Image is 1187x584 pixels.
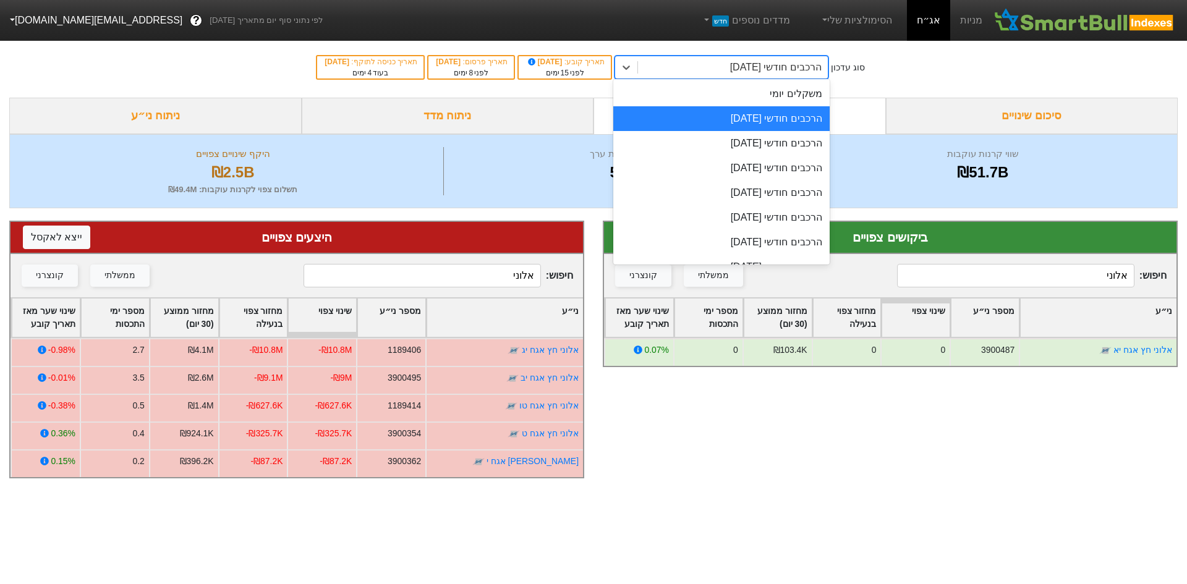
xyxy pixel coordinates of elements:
div: ₪924.1K [180,427,214,440]
div: ₪4.1M [188,344,214,357]
img: tase link [505,400,517,412]
div: 3900495 [388,371,421,384]
div: קונצרני [629,269,657,282]
div: היקף שינויים צפויים [25,147,440,161]
div: ₪51.7B [804,161,1162,184]
div: Toggle SortBy [1020,298,1176,337]
div: ביקושים והיצעים צפויים [593,98,886,134]
div: 1189414 [388,399,421,412]
div: -₪87.2K [250,455,283,468]
a: אלוני חץ אגח יב [521,373,579,383]
div: ₪2.5B [25,161,440,184]
div: היצעים צפויים [23,228,571,247]
div: תשלום צפוי לקרנות עוקבות : ₪49.4M [25,184,440,196]
div: 0 [941,344,946,357]
div: -₪9M [330,371,352,384]
div: ₪2.6M [188,371,214,384]
img: tase link [508,344,520,357]
div: הרכבים חודשי [DATE] [613,205,830,230]
div: ₪103.4K [773,344,807,357]
div: לפני ימים [435,67,508,78]
a: אלוני חץ אגח יג [522,345,579,355]
div: 3900354 [388,427,421,440]
input: 448 רשומות... [304,264,541,287]
div: -₪627.6K [246,399,283,412]
div: סוג עדכון [831,61,865,74]
span: חדש [712,15,729,27]
span: 15 [561,69,569,77]
div: -₪627.6K [315,399,352,412]
div: Toggle SortBy [427,298,583,337]
div: Toggle SortBy [288,298,356,337]
button: קונצרני [22,264,78,287]
span: [DATE] [526,57,564,66]
a: מדדים נוספיםחדש [697,8,795,33]
div: Toggle SortBy [12,298,80,337]
button: ממשלתי [684,264,743,287]
div: 3.5 [132,371,144,384]
div: סיכום שינויים [886,98,1178,134]
div: ממשלתי [698,269,729,282]
div: 1189406 [388,344,421,357]
div: ביקושים צפויים [616,228,1164,247]
div: לפני ימים [525,67,605,78]
div: Toggle SortBy [882,298,950,337]
div: 3900362 [388,455,421,468]
div: תאריך קובע : [525,56,605,67]
div: -₪325.7K [315,427,352,440]
div: Toggle SortBy [81,298,149,337]
span: חיפוש : [304,264,573,287]
div: Toggle SortBy [813,298,881,337]
div: הרכבים חודשי [DATE] [730,60,822,75]
div: ממשלתי [104,269,135,282]
div: Toggle SortBy [605,298,673,337]
div: מספר ניירות ערך [447,147,797,161]
span: 8 [469,69,473,77]
div: -₪10.8M [318,344,352,357]
div: -0.38% [48,399,75,412]
div: משקלים יומי [613,82,830,106]
div: 0.4 [132,427,144,440]
div: הרכבים חודשי [DATE] [613,180,830,205]
img: SmartBull [992,8,1177,33]
div: Toggle SortBy [219,298,287,337]
img: tase link [506,372,519,384]
div: 0 [872,344,877,357]
div: -₪87.2K [320,455,352,468]
img: tase link [508,428,520,440]
img: tase link [472,455,485,468]
div: 0.36% [51,427,75,440]
a: אלוני חץ אגח טו [519,400,579,410]
div: ₪396.2K [180,455,214,468]
div: שווי קרנות עוקבות [804,147,1162,161]
a: אלוני חץ אגח יא [1113,345,1172,355]
div: 0.5 [132,399,144,412]
div: Toggle SortBy [357,298,425,337]
div: ניתוח ני״ע [9,98,302,134]
span: ? [193,12,200,29]
span: 4 [367,69,372,77]
div: 0.07% [644,344,668,357]
div: Toggle SortBy [951,298,1019,337]
div: 575 [447,161,797,184]
div: 0.15% [51,455,75,468]
div: -0.98% [48,344,75,357]
div: הרכבים חודשי [DATE] [613,230,830,255]
div: 3900487 [981,344,1015,357]
div: ניתוח מדד [302,98,594,134]
div: הרכבים חודשי [DATE] [613,106,830,131]
span: [DATE] [325,57,351,66]
div: -₪325.7K [246,427,283,440]
a: אלוני חץ אגח ט [522,428,579,438]
div: -0.01% [48,371,75,384]
div: תאריך כניסה לתוקף : [323,56,417,67]
span: לפי נתוני סוף יום מתאריך [DATE] [210,14,323,27]
div: ₪1.4M [188,399,214,412]
div: 0 [733,344,738,357]
img: tase link [1099,344,1112,357]
span: [DATE] [436,57,462,66]
div: -₪10.8M [249,344,283,357]
div: Toggle SortBy [674,298,742,337]
span: חיפוש : [897,264,1167,287]
button: קונצרני [615,264,671,287]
